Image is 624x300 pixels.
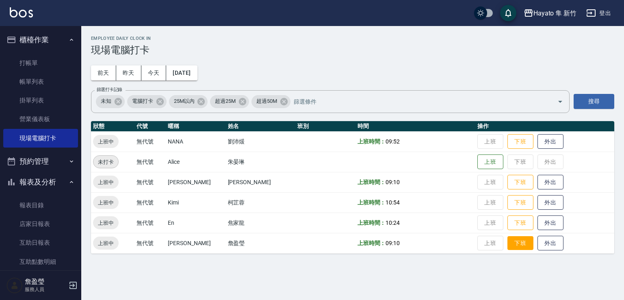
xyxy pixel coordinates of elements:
button: 下班 [507,175,533,190]
span: 上班中 [93,198,119,207]
td: 詹盈瑩 [226,233,296,253]
td: En [166,213,226,233]
b: 上班時間： [357,138,386,145]
button: 下班 [507,215,533,230]
td: 無代號 [134,233,166,253]
button: 報表及分析 [3,172,78,193]
th: 暱稱 [166,121,226,132]
button: Hayato 隼 新竹 [520,5,580,22]
span: 10:54 [386,199,400,206]
a: 報表目錄 [3,196,78,215]
span: 超過25M [210,97,240,105]
span: 10:24 [386,220,400,226]
p: 服務人員 [25,286,66,293]
span: 超過50M [251,97,282,105]
span: 上班中 [93,219,119,227]
th: 狀態 [91,121,134,132]
td: 無代號 [134,131,166,152]
th: 姓名 [226,121,296,132]
button: 下班 [507,134,533,149]
h3: 現場電腦打卡 [91,44,614,56]
button: 前天 [91,65,116,80]
th: 班別 [295,121,355,132]
td: NANA [166,131,226,152]
td: 無代號 [134,192,166,213]
a: 帳單列表 [3,72,78,91]
th: 時間 [355,121,475,132]
button: 下班 [507,195,533,210]
input: 篩選條件 [292,94,543,109]
button: [DATE] [166,65,197,80]
button: 外出 [537,134,563,149]
a: 營業儀表板 [3,110,78,128]
div: 超過50M [251,95,290,108]
td: 無代號 [134,152,166,172]
div: 超過25M [210,95,249,108]
button: 預約管理 [3,151,78,172]
span: 09:10 [386,179,400,185]
span: 未打卡 [93,158,118,166]
button: 外出 [537,236,563,251]
button: Open [554,95,567,108]
div: 25M以內 [169,95,208,108]
button: 外出 [537,215,563,230]
td: [PERSON_NAME] [166,172,226,192]
th: 操作 [475,121,614,132]
button: 登出 [583,6,614,21]
td: [PERSON_NAME] [166,233,226,253]
a: 現場電腦打卡 [3,129,78,148]
span: 電腦打卡 [127,97,158,105]
div: 電腦打卡 [127,95,167,108]
button: 櫃檯作業 [3,29,78,50]
label: 篩選打卡記錄 [97,87,122,93]
span: 上班中 [93,239,119,248]
button: 昨天 [116,65,141,80]
b: 上班時間： [357,220,386,226]
span: 09:10 [386,240,400,246]
span: 上班中 [93,178,119,187]
h5: 詹盈瑩 [25,278,66,286]
span: 25M以內 [169,97,199,105]
td: Kimi [166,192,226,213]
td: 焦家龍 [226,213,296,233]
td: 柯芷蓉 [226,192,296,213]
img: Person [6,277,23,293]
span: 上班中 [93,137,119,146]
span: 09:52 [386,138,400,145]
span: 未知 [96,97,116,105]
b: 上班時間： [357,179,386,185]
button: 外出 [537,195,563,210]
button: 上班 [477,154,503,170]
a: 互助日報表 [3,233,78,252]
img: Logo [10,7,33,17]
td: Alice [166,152,226,172]
td: 朱晏琳 [226,152,296,172]
a: 打帳單 [3,54,78,72]
td: [PERSON_NAME] [226,172,296,192]
th: 代號 [134,121,166,132]
button: 下班 [507,236,533,250]
div: Hayato 隼 新竹 [533,8,576,18]
button: save [500,5,516,21]
button: 搜尋 [574,94,614,109]
td: 無代號 [134,172,166,192]
a: 互助點數明細 [3,252,78,271]
td: 劉沛煖 [226,131,296,152]
button: 今天 [141,65,167,80]
td: 無代號 [134,213,166,233]
div: 未知 [96,95,125,108]
b: 上班時間： [357,199,386,206]
a: 店家日報表 [3,215,78,233]
a: 掛單列表 [3,91,78,110]
b: 上班時間： [357,240,386,246]
button: 外出 [537,175,563,190]
h2: Employee Daily Clock In [91,36,614,41]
